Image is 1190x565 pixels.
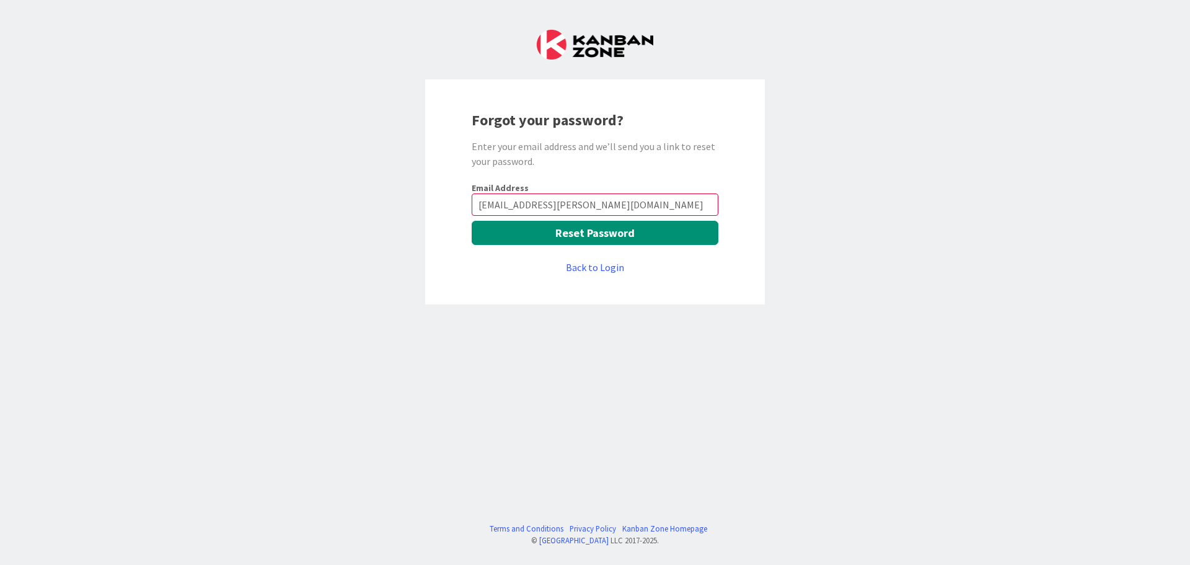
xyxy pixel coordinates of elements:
a: Privacy Policy [570,523,616,535]
div: Enter your email address and we’ll send you a link to reset your password. [472,139,718,169]
a: Terms and Conditions [490,523,563,535]
a: Back to Login [566,260,624,275]
div: © LLC 2017- 2025 . [483,535,707,546]
a: Kanban Zone Homepage [622,523,707,535]
img: Kanban Zone [537,30,653,60]
b: Forgot your password? [472,110,624,130]
label: Email Address [472,182,529,194]
a: [GEOGRAPHIC_DATA] [539,535,609,545]
button: Reset Password [472,221,718,245]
